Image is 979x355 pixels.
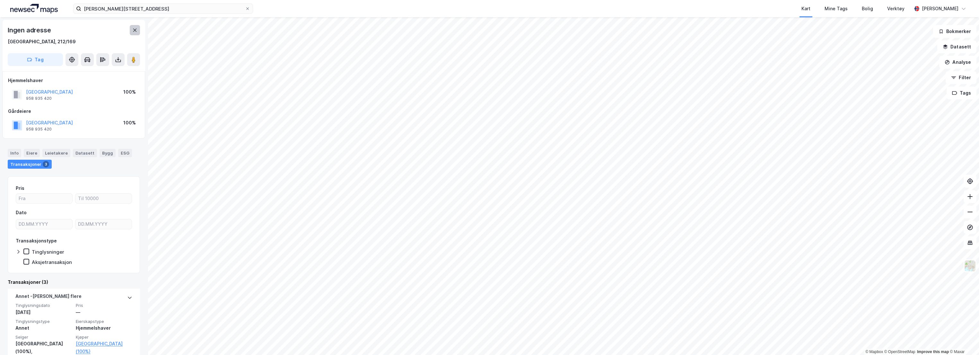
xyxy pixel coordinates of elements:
input: DD.MM.YYYY [16,219,72,229]
div: Verktøy [887,5,905,13]
div: Bygg [100,149,116,157]
div: Dato [16,209,27,216]
div: Kontrollprogram for chat [947,324,979,355]
div: 3 [43,161,49,167]
div: — [76,309,132,316]
div: 100% [123,119,136,127]
span: Selger [15,334,72,340]
a: Improve this map [917,350,949,354]
div: Mine Tags [825,5,848,13]
div: Annet - [PERSON_NAME] flere [15,292,82,303]
div: [GEOGRAPHIC_DATA], 212/169 [8,38,76,46]
input: DD.MM.YYYY [75,219,132,229]
div: Gårdeiere [8,107,140,115]
button: Analyse [939,56,976,69]
a: OpenStreetMap [884,350,915,354]
span: Eierskapstype [76,319,132,324]
span: Pris [76,303,132,308]
div: Aksjetransaksjon [32,259,72,265]
span: Tinglysningstype [15,319,72,324]
div: 958 935 420 [26,127,52,132]
button: Datasett [937,40,976,53]
div: 958 935 420 [26,96,52,101]
div: Hjemmelshaver [76,324,132,332]
span: Tinglysningsdato [15,303,72,308]
div: Ingen adresse [8,25,52,35]
div: Leietakere [42,149,70,157]
div: ESG [118,149,132,157]
div: Info [8,149,21,157]
img: logo.a4113a55bc3d86da70a041830d287a7e.svg [10,4,58,13]
div: Transaksjonstype [16,237,57,245]
button: Bokmerker [933,25,976,38]
div: [PERSON_NAME] [922,5,958,13]
div: [DATE] [15,309,72,316]
input: Søk på adresse, matrikkel, gårdeiere, leietakere eller personer [81,4,245,13]
button: Tags [947,87,976,99]
div: Pris [16,184,24,192]
a: Mapbox [865,350,883,354]
img: Z [964,260,976,272]
div: 100% [123,88,136,96]
button: Filter [946,71,976,84]
div: Annet [15,324,72,332]
div: Eiere [24,149,40,157]
div: Transaksjoner [8,160,52,169]
input: Fra [16,194,72,203]
div: Transaksjoner (3) [8,278,140,286]
div: Hjemmelshaver [8,77,140,84]
div: Kart [801,5,810,13]
div: Tinglysninger [32,249,64,255]
button: Tag [8,53,63,66]
input: Til 10000 [75,194,132,203]
iframe: Chat Widget [947,324,979,355]
span: Kjøper [76,334,132,340]
div: Bolig [862,5,873,13]
div: Datasett [73,149,97,157]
